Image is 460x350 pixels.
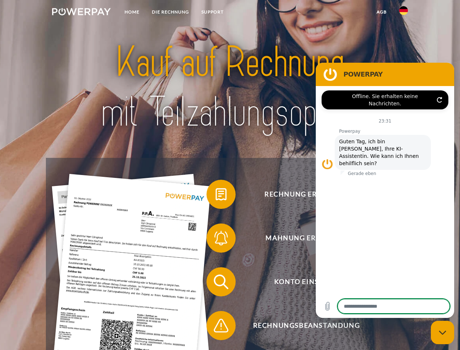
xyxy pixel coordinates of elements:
[212,229,230,247] img: qb_bell.svg
[195,5,230,19] a: SUPPORT
[212,185,230,203] img: qb_bill.svg
[207,267,396,296] button: Konto einsehen
[217,267,396,296] span: Konto einsehen
[316,63,454,318] iframe: Messaging-Fenster
[217,180,396,209] span: Rechnung erhalten?
[217,223,396,253] span: Mahnung erhalten?
[207,223,396,253] button: Mahnung erhalten?
[212,316,230,335] img: qb_warning.svg
[146,5,195,19] a: DIE RECHNUNG
[70,35,390,140] img: title-powerpay_de.svg
[370,5,393,19] a: agb
[212,273,230,291] img: qb_search.svg
[207,311,396,340] button: Rechnungsbeanstandung
[118,5,146,19] a: Home
[207,180,396,209] button: Rechnung erhalten?
[52,8,111,15] img: logo-powerpay-white.svg
[399,6,408,15] img: de
[431,321,454,344] iframe: Schaltfläche zum Öffnen des Messaging-Fensters; Konversation läuft
[217,311,396,340] span: Rechnungsbeanstandung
